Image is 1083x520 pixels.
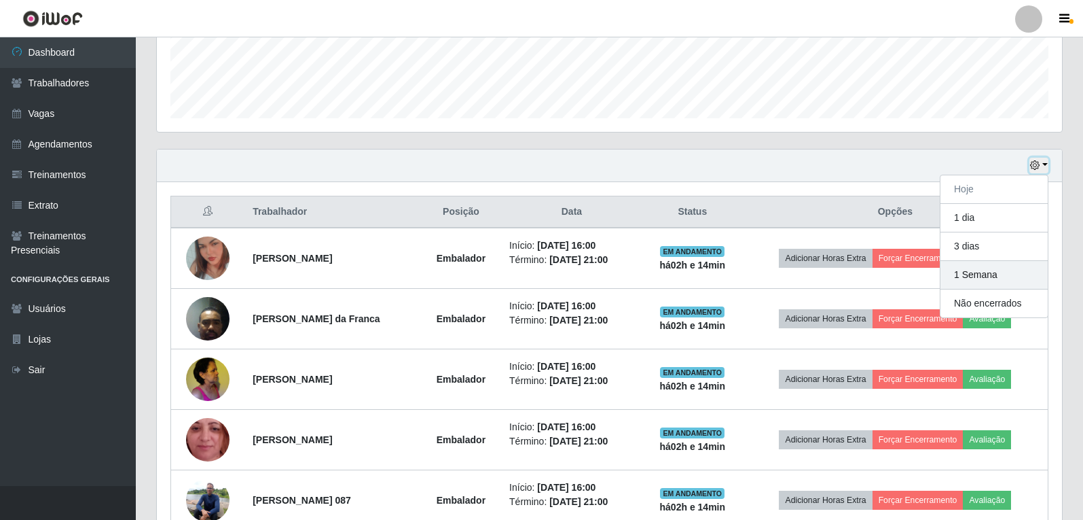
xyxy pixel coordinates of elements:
[660,428,724,438] span: EM ANDAMENTO
[940,175,1048,204] button: Hoje
[244,196,421,228] th: Trabalhador
[22,10,83,27] img: CoreUI Logo
[963,309,1011,328] button: Avaliação
[437,313,485,324] strong: Embalador
[963,491,1011,510] button: Avaliação
[549,375,608,386] time: [DATE] 21:00
[253,495,351,506] strong: [PERSON_NAME] 087
[509,481,634,495] li: Início:
[660,320,726,331] strong: há 02 h e 14 min
[437,253,485,264] strong: Embalador
[660,260,726,271] strong: há 02 h e 14 min
[501,196,642,228] th: Data
[660,307,724,317] span: EM ANDAMENTO
[549,315,608,326] time: [DATE] 21:00
[660,381,726,392] strong: há 02 h e 14 min
[660,441,726,452] strong: há 02 h e 14 min
[437,374,485,385] strong: Embalador
[421,196,501,228] th: Posição
[253,253,332,264] strong: [PERSON_NAME]
[779,309,872,328] button: Adicionar Horas Extra
[779,430,872,449] button: Adicionar Horas Extra
[186,392,230,488] img: 1736442244800.jpeg
[873,370,963,389] button: Forçar Encerramento
[509,420,634,434] li: Início:
[660,488,724,499] span: EM ANDAMENTO
[549,254,608,265] time: [DATE] 21:00
[253,374,332,385] strong: [PERSON_NAME]
[963,430,1011,449] button: Avaliação
[509,253,634,267] li: Término:
[660,367,724,378] span: EM ANDAMENTO
[873,249,963,268] button: Forçar Encerramento
[873,491,963,510] button: Forçar Encerramento
[549,496,608,507] time: [DATE] 21:00
[537,300,595,311] time: [DATE] 16:00
[549,436,608,447] time: [DATE] 21:00
[537,361,595,372] time: [DATE] 16:00
[940,290,1048,317] button: Não encerrados
[940,232,1048,261] button: 3 dias
[873,430,963,449] button: Forçar Encerramento
[509,360,634,374] li: Início:
[963,370,1011,389] button: Avaliação
[537,421,595,432] time: [DATE] 16:00
[509,374,634,388] li: Término:
[537,482,595,493] time: [DATE] 16:00
[186,350,230,408] img: 1739839717367.jpeg
[509,434,634,449] li: Término:
[642,196,743,228] th: Status
[437,495,485,506] strong: Embalador
[660,502,726,513] strong: há 02 h e 14 min
[186,290,230,347] img: 1692747616301.jpeg
[509,299,634,313] li: Início:
[509,495,634,509] li: Término:
[537,240,595,251] time: [DATE] 16:00
[779,370,872,389] button: Adicionar Horas Extra
[873,309,963,328] button: Forçar Encerramento
[509,239,634,253] li: Início:
[779,491,872,510] button: Adicionar Horas Extra
[437,434,485,445] strong: Embalador
[660,246,724,257] span: EM ANDAMENTO
[940,204,1048,232] button: 1 dia
[940,261,1048,290] button: 1 Semana
[253,313,380,324] strong: [PERSON_NAME] da Franca
[253,434,332,445] strong: [PERSON_NAME]
[509,313,634,328] li: Término:
[186,220,230,297] img: 1699494731109.jpeg
[779,249,872,268] button: Adicionar Horas Extra
[743,196,1048,228] th: Opções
